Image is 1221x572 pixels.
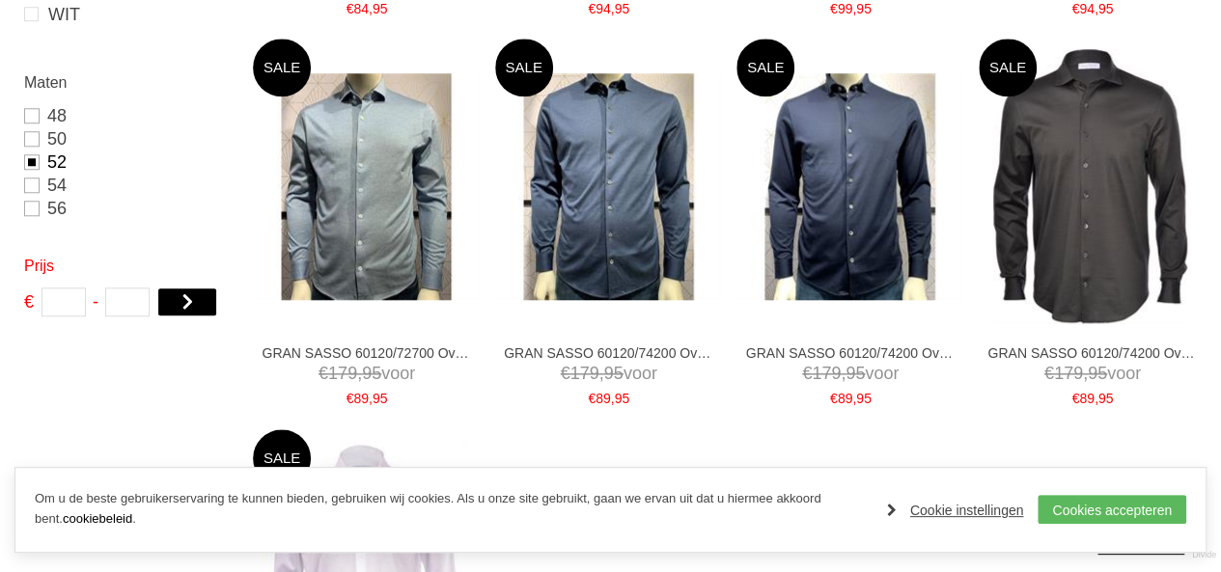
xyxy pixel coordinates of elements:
[1083,364,1088,383] span: ,
[369,391,373,406] span: ,
[561,364,570,383] span: €
[987,362,1197,386] span: voor
[347,1,354,16] span: €
[373,1,388,16] span: 95
[1044,364,1054,383] span: €
[856,391,872,406] span: 95
[362,364,381,383] span: 95
[353,391,369,406] span: 89
[24,174,230,197] a: 54
[1095,391,1098,406] span: ,
[24,70,230,95] h2: Maten
[611,391,615,406] span: ,
[611,1,615,16] span: ,
[887,496,1024,525] a: Cookie instellingen
[830,1,838,16] span: €
[24,197,230,220] a: 56
[328,364,357,383] span: 179
[615,1,630,16] span: 95
[599,364,604,383] span: ,
[319,364,328,383] span: €
[596,1,611,16] span: 94
[841,364,846,383] span: ,
[838,391,853,406] span: 89
[93,287,98,316] span: -
[495,73,722,300] img: GRAN SASSO 60120/74200 Overhemden
[1095,1,1098,16] span: ,
[504,362,713,386] span: voor
[856,1,872,16] span: 95
[852,391,856,406] span: ,
[353,1,369,16] span: 84
[24,254,230,278] h2: Prijs
[24,2,230,27] a: WIT
[570,364,599,383] span: 179
[1079,391,1095,406] span: 89
[746,362,956,386] span: voor
[1038,495,1186,524] a: Cookies accepteren
[1071,391,1079,406] span: €
[262,344,471,362] a: GRAN SASSO 60120/72700 Overhemden
[993,49,1187,324] img: GRAN SASSO 60120/74200 Overhemden
[357,364,362,383] span: ,
[1098,391,1114,406] span: 95
[838,1,853,16] span: 99
[588,1,596,16] span: €
[24,287,34,316] span: €
[746,344,956,362] a: GRAN SASSO 60120/74200 Overhemden
[987,344,1197,362] a: GRAN SASSO 60120/74200 Overhemden
[373,391,388,406] span: 95
[24,127,230,150] a: 50
[604,364,624,383] span: 95
[253,73,480,300] img: GRAN SASSO 60120/72700 Overhemden
[24,150,230,174] a: 52
[1088,364,1107,383] span: 95
[1079,1,1095,16] span: 94
[615,391,630,406] span: 95
[1071,1,1079,16] span: €
[830,391,838,406] span: €
[812,364,841,383] span: 179
[596,391,611,406] span: 89
[369,1,373,16] span: ,
[262,362,471,386] span: voor
[504,344,713,362] a: GRAN SASSO 60120/74200 Overhemden
[852,1,856,16] span: ,
[736,73,963,300] img: GRAN SASSO 60120/74200 Overhemden
[35,489,868,530] p: Om u de beste gebruikerservaring te kunnen bieden, gebruiken wij cookies. Als u onze site gebruik...
[1098,1,1114,16] span: 95
[63,511,132,526] a: cookiebeleid
[588,391,596,406] span: €
[24,104,230,127] a: 48
[347,391,354,406] span: €
[1054,364,1083,383] span: 179
[802,364,812,383] span: €
[846,364,865,383] span: 95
